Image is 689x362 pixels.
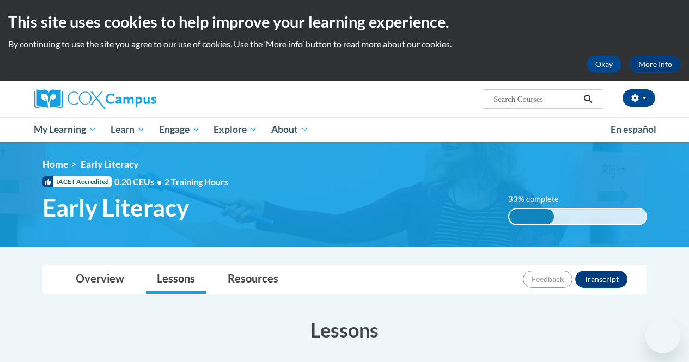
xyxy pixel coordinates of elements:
span: Explore [214,123,257,136]
button: Okay [587,56,621,73]
span: 2 Training Hours [164,176,228,187]
div: 33% complete [509,209,554,224]
span: IACET Accredited [42,176,112,187]
span: My Learning [34,123,96,136]
a: Cox Campus [34,89,230,109]
a: Lessons [146,265,206,294]
span: About [271,123,308,136]
a: En español [603,118,663,141]
a: Resources [217,265,289,294]
a: Overview [65,265,135,294]
p: By continuing to use the site you agree to our use of cookies. Use the ‘More info’ button to read... [8,38,681,50]
span: Early Literacy [42,193,189,222]
img: Cox Campus [34,89,156,109]
span: Early Literacy [81,158,138,170]
a: Home [42,158,68,170]
span: Learn [111,123,145,136]
h3: Lessons [42,316,647,343]
span: • [157,176,162,187]
span: 0.20 CEUs [114,176,164,188]
a: About [264,117,315,142]
span: Engage [159,123,200,136]
a: My Learning [27,117,104,142]
button: Account Settings [623,89,655,107]
iframe: Button to launch messaging window [645,318,680,353]
a: Learn [103,117,152,142]
h2: This site uses cookies to help improve your learning experience. [8,11,681,33]
button: Search [580,93,596,106]
button: Feedback [523,271,572,288]
a: More Info [630,56,681,73]
button: Transcript [575,271,627,288]
a: Explore [206,117,264,142]
label: 33% complete [508,193,571,205]
span: En español [611,124,656,135]
div: Main menu [26,117,663,142]
input: Search Courses [492,93,580,106]
a: Engage [152,117,207,142]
